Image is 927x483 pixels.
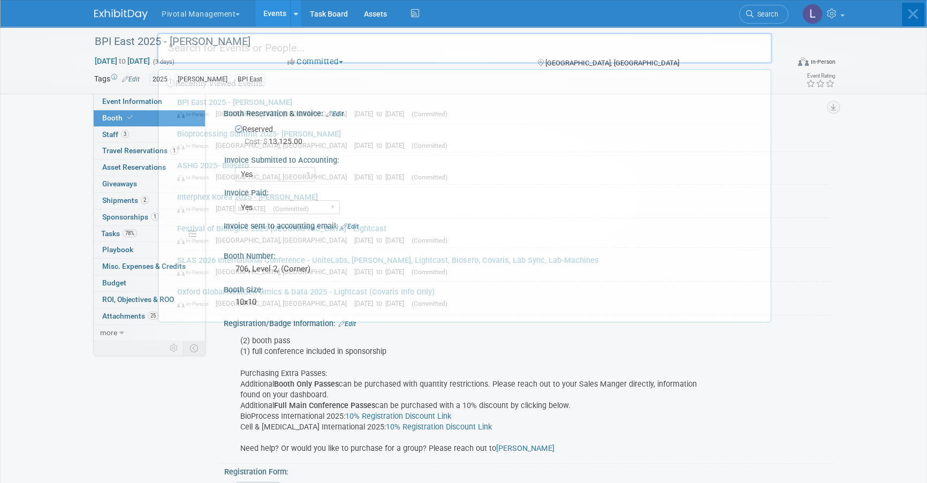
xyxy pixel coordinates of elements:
[412,110,447,118] span: (Committed)
[164,70,765,93] div: Recently Viewed Events:
[216,173,352,181] span: [GEOGRAPHIC_DATA], [GEOGRAPHIC_DATA]
[177,269,214,276] span: In-Person
[273,205,309,213] span: (Committed)
[354,236,409,244] span: [DATE] to [DATE]
[354,299,409,307] span: [DATE] to [DATE]
[172,93,765,124] a: BPI East 2025 - [PERSON_NAME] In-Person [GEOGRAPHIC_DATA], [GEOGRAPHIC_DATA] [DATE] to [DATE] (Co...
[157,33,772,64] input: Search for Events or People...
[412,237,447,244] span: (Committed)
[354,110,409,118] span: [DATE] to [DATE]
[177,300,214,307] span: In-Person
[216,110,352,118] span: [GEOGRAPHIC_DATA], [GEOGRAPHIC_DATA]
[354,268,409,276] span: [DATE] to [DATE]
[172,124,765,155] a: Bioprocessing Summit 2025- [PERSON_NAME] In-Person [GEOGRAPHIC_DATA], [GEOGRAPHIC_DATA] [DATE] to...
[216,141,352,149] span: [GEOGRAPHIC_DATA], [GEOGRAPHIC_DATA]
[354,141,409,149] span: [DATE] to [DATE]
[412,142,447,149] span: (Committed)
[177,206,214,213] span: In-Person
[216,299,352,307] span: [GEOGRAPHIC_DATA], [GEOGRAPHIC_DATA]
[177,142,214,149] span: In-Person
[412,300,447,307] span: (Committed)
[412,173,447,181] span: (Committed)
[216,268,352,276] span: [GEOGRAPHIC_DATA], [GEOGRAPHIC_DATA]
[412,268,447,276] span: (Committed)
[177,111,214,118] span: In-Person
[216,236,352,244] span: [GEOGRAPHIC_DATA], [GEOGRAPHIC_DATA]
[172,156,765,187] a: ASHG 2025- Biosero In-Person [GEOGRAPHIC_DATA], [GEOGRAPHIC_DATA] [DATE] to [DATE] (Committed)
[177,174,214,181] span: In-Person
[216,205,271,213] span: [DATE] to [DATE]
[354,173,409,181] span: [DATE] to [DATE]
[172,251,765,282] a: SLAS 2026 International Conference - UniteLabs, [PERSON_NAME], Lightcast, Biosero, Covaris, Lab S...
[172,187,765,218] a: Interphex Korea 2025 - [PERSON_NAME] In-Person [DATE] to [DATE] (Committed)
[177,237,214,244] span: In-Person
[172,282,765,313] a: Oxford Global NextGen Omics & Data 2025 - Lightcast (Covaris Info Only) In-Person [GEOGRAPHIC_DAT...
[172,219,765,250] a: Festival of Biologics 2025 [GEOGRAPHIC_DATA] - Lightcast In-Person [GEOGRAPHIC_DATA], [GEOGRAPHIC...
